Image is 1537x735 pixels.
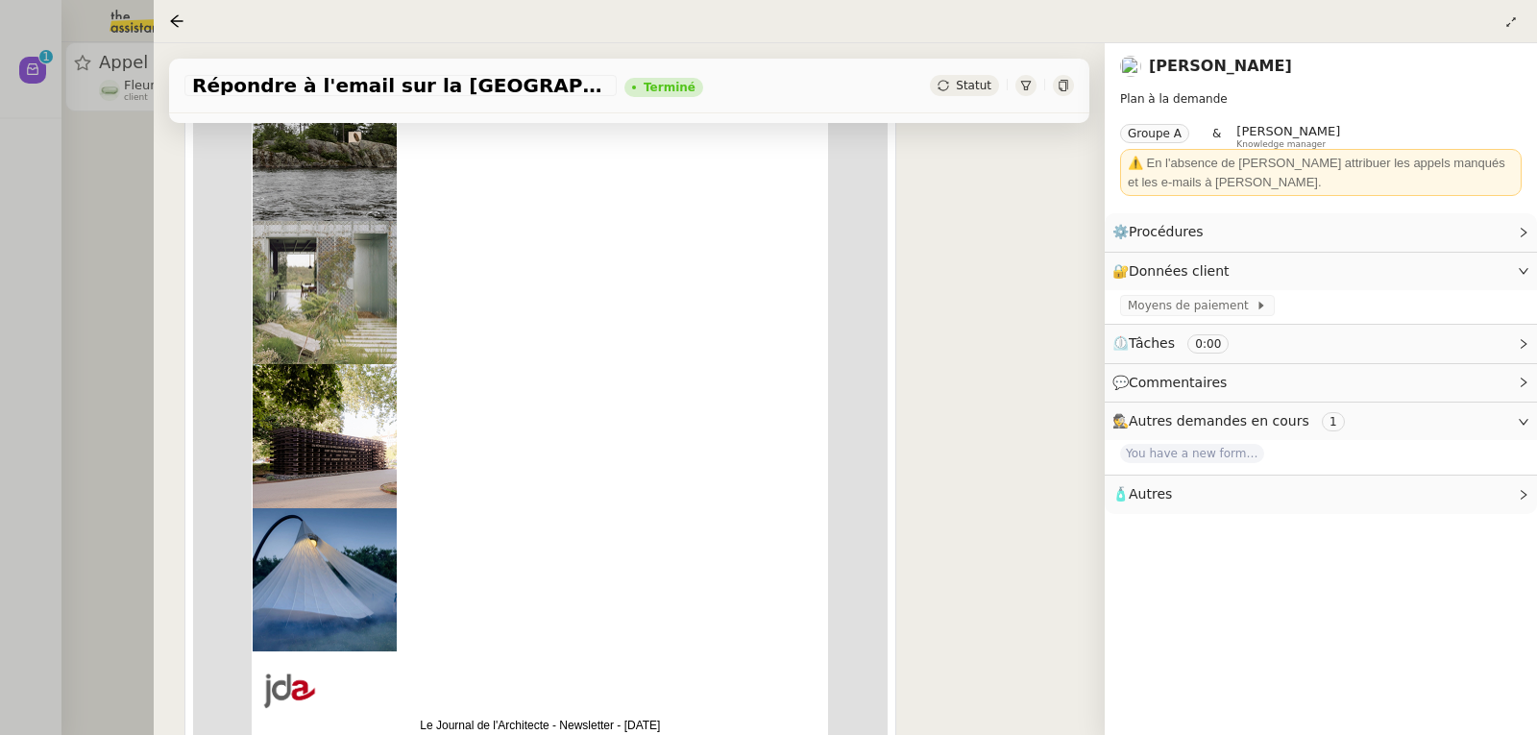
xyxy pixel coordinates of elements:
[1236,139,1326,150] span: Knowledge manager
[644,82,695,93] div: Terminé
[1112,486,1172,502] span: 🧴
[253,364,397,508] img: architectenkrant-newsletter-architecture
[192,76,609,95] span: Répondre à l'email sur la [GEOGRAPHIC_DATA]
[1128,154,1514,191] div: ⚠️ En l'absence de [PERSON_NAME] attribuer les appels manqués et les e-mails à [PERSON_NAME].
[956,79,991,92] span: Statut
[1105,364,1537,402] div: 💬Commentaires
[1105,253,1537,290] div: 🔐Données client
[1105,213,1537,251] div: ⚙️Procédures
[271,719,809,732] p: Le Journal de l'Architecte - Newsletter - [DATE]
[253,221,397,365] img: architectenkrant-newsletter-architecture
[1129,413,1309,429] span: Autres demandes en cours
[1149,57,1292,75] a: [PERSON_NAME]
[1112,335,1245,351] span: ⏲️
[1105,325,1537,362] div: ⏲️Tâches 0:00
[1105,403,1537,440] div: 🕵️Autres demandes en cours 1
[1112,260,1237,282] span: 🔐
[1105,476,1537,513] div: 🧴Autres
[1120,124,1189,143] nz-tag: Groupe A
[1187,334,1229,354] nz-tag: 0:00
[1129,224,1204,239] span: Procédures
[1129,486,1172,502] span: Autres
[1112,413,1353,429] span: 🕵️
[1212,124,1221,149] span: &
[1112,375,1235,390] span: 💬
[1236,124,1340,138] span: [PERSON_NAME]
[1236,124,1340,149] app-user-label: Knowledge manager
[1120,92,1228,106] span: Plan à la demande
[1128,296,1256,315] span: Moyens de paiement
[1120,56,1141,77] img: users%2FnSvcPnZyQ0RA1JfSOxSfyelNlJs1%2Favatar%2Fp1050537-640x427.jpg
[1129,375,1227,390] span: Commentaires
[261,672,317,709] img: architectenkrant architectuur newsletter
[1120,444,1264,463] span: You have a new form submission on your Webflow site!
[253,508,397,652] img: architectenkrant-newsletter-architecture
[1129,335,1175,351] span: Tâches
[1322,412,1345,431] nz-tag: 1
[1129,263,1230,279] span: Données client
[1112,221,1212,243] span: ⚙️
[253,77,397,221] img: architectenkrant-newsletter-architecture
